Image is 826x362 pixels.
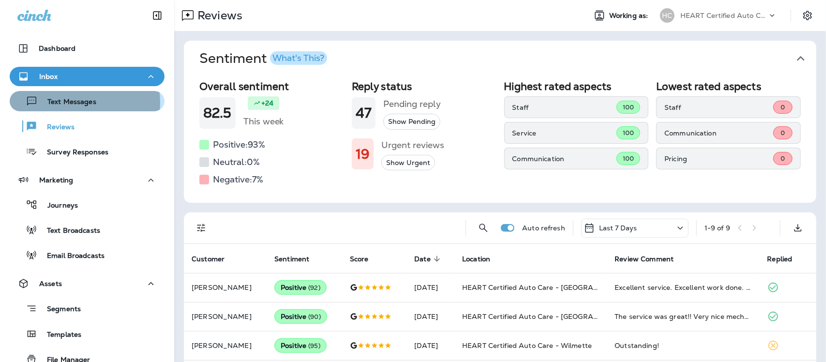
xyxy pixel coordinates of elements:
[512,129,616,137] p: Service
[270,51,327,65] button: What's This?
[664,155,773,163] p: Pricing
[383,96,441,112] h5: Pending reply
[462,255,503,263] span: Location
[274,255,309,263] span: Sentiment
[38,201,78,211] p: Journeys
[10,195,165,215] button: Journeys
[10,245,165,265] button: Email Broadcasts
[504,80,649,92] h2: Highest rated aspects
[656,80,801,92] h2: Lowest rated aspects
[10,39,165,58] button: Dashboard
[39,73,58,80] p: Inbox
[37,226,100,236] p: Text Broadcasts
[356,146,370,162] h1: 19
[192,284,259,291] p: [PERSON_NAME]
[381,155,435,171] button: Show Urgent
[512,104,616,111] p: Staff
[10,141,165,162] button: Survey Responses
[199,50,327,67] h1: Sentiment
[272,54,324,62] div: What's This?
[274,309,327,324] div: Positive
[356,105,372,121] h1: 47
[623,103,634,111] span: 100
[192,41,824,76] button: SentimentWhat's This?
[10,170,165,190] button: Marketing
[350,255,369,263] span: Score
[799,7,816,24] button: Settings
[274,280,327,295] div: Positive
[37,252,105,261] p: Email Broadcasts
[39,45,75,52] p: Dashboard
[615,283,751,292] div: Excellent service. Excellent work done. Very reasonably priced. Absolutely my go to place for aut...
[352,80,496,92] h2: Reply status
[10,67,165,86] button: Inbox
[37,331,81,340] p: Templates
[144,6,171,25] button: Collapse Sidebar
[512,155,616,163] p: Communication
[615,255,686,263] span: Review Comment
[192,218,211,238] button: Filters
[615,312,751,321] div: The service was great!! Very nice mechanics the work was done in a timely manner. I will be back ...
[599,224,637,232] p: Last 7 Days
[664,129,773,137] p: Communication
[414,255,431,263] span: Date
[462,312,636,321] span: HEART Certified Auto Care - [GEOGRAPHIC_DATA]
[10,116,165,136] button: Reviews
[39,176,73,184] p: Marketing
[308,313,321,321] span: ( 90 )
[192,313,259,320] p: [PERSON_NAME]
[705,224,730,232] div: 1 - 9 of 9
[406,331,454,360] td: [DATE]
[664,104,773,111] p: Staff
[781,154,785,163] span: 0
[37,148,108,157] p: Survey Responses
[213,172,263,187] h5: Negative: 7 %
[38,98,96,107] p: Text Messages
[308,342,320,350] span: ( 95 )
[781,103,785,111] span: 0
[274,255,322,263] span: Sentiment
[623,129,634,137] span: 100
[623,154,634,163] span: 100
[10,324,165,344] button: Templates
[462,283,636,292] span: HEART Certified Auto Care - [GEOGRAPHIC_DATA]
[462,341,592,350] span: HEART Certified Auto Care - Wilmette
[203,105,232,121] h1: 82.5
[184,76,816,203] div: SentimentWhat's This?
[213,137,265,152] h5: Positive: 93 %
[194,8,242,23] p: Reviews
[522,224,565,232] p: Auto refresh
[383,114,440,130] button: Show Pending
[213,154,260,170] h5: Neutral: 0 %
[37,123,75,132] p: Reviews
[192,342,259,349] p: [PERSON_NAME]
[37,305,81,315] p: Segments
[414,255,443,263] span: Date
[10,220,165,240] button: Text Broadcasts
[10,91,165,111] button: Text Messages
[192,255,225,263] span: Customer
[406,273,454,302] td: [DATE]
[10,274,165,293] button: Assets
[462,255,490,263] span: Location
[615,341,751,350] div: Outstanding!
[767,255,793,263] span: Replied
[781,129,785,137] span: 0
[406,302,454,331] td: [DATE]
[39,280,62,287] p: Assets
[788,218,808,238] button: Export as CSV
[767,255,805,263] span: Replied
[10,298,165,319] button: Segments
[615,255,674,263] span: Review Comment
[350,255,381,263] span: Score
[680,12,767,19] p: HEART Certified Auto Care
[660,8,675,23] div: HC
[274,338,327,353] div: Positive
[199,80,344,92] h2: Overall sentiment
[308,284,320,292] span: ( 92 )
[474,218,493,238] button: Search Reviews
[609,12,650,20] span: Working as:
[243,114,284,129] h5: This week
[261,98,273,108] p: +24
[381,137,444,153] h5: Urgent reviews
